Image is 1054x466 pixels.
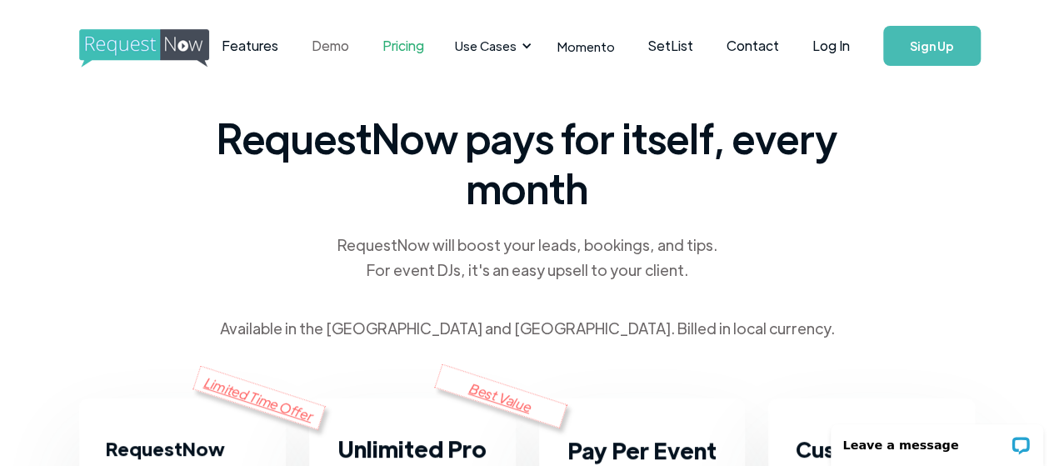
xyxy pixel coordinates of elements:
a: Demo [295,20,366,72]
img: requestnow logo [79,29,240,68]
div: Best Value [434,363,567,428]
div: Use Cases [445,20,537,72]
a: Sign Up [883,26,981,66]
a: Pricing [366,20,441,72]
iframe: LiveChat chat widget [820,413,1054,466]
div: Available in the [GEOGRAPHIC_DATA] and [GEOGRAPHIC_DATA]. Billed in local currency. [220,316,835,341]
span: RequestNow pays for itself, every month [211,113,844,213]
a: SetList [632,20,710,72]
div: Use Cases [455,37,517,55]
h3: Unlimited Pro [337,432,487,465]
div: RequestNow will boost your leads, bookings, and tips. For event DJs, it's an easy upsell to your ... [336,233,719,283]
a: Contact [710,20,796,72]
strong: Pay Per Event [567,435,717,464]
a: Momento [541,22,632,71]
div: Limited Time Offer [192,365,326,429]
a: Log In [796,17,867,75]
a: home [79,29,163,63]
a: Features [205,20,295,72]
